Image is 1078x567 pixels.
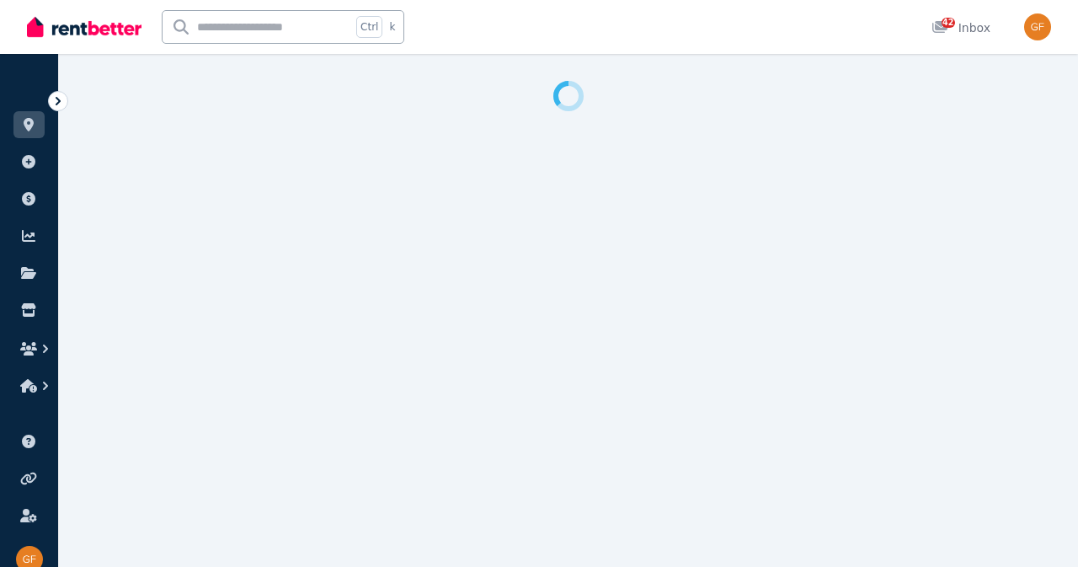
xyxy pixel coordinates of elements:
div: Inbox [931,19,990,36]
span: k [389,20,395,34]
img: RentBetter [27,14,141,40]
img: George Fattouche [1024,13,1051,40]
span: Ctrl [356,16,382,38]
span: 42 [942,18,955,28]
